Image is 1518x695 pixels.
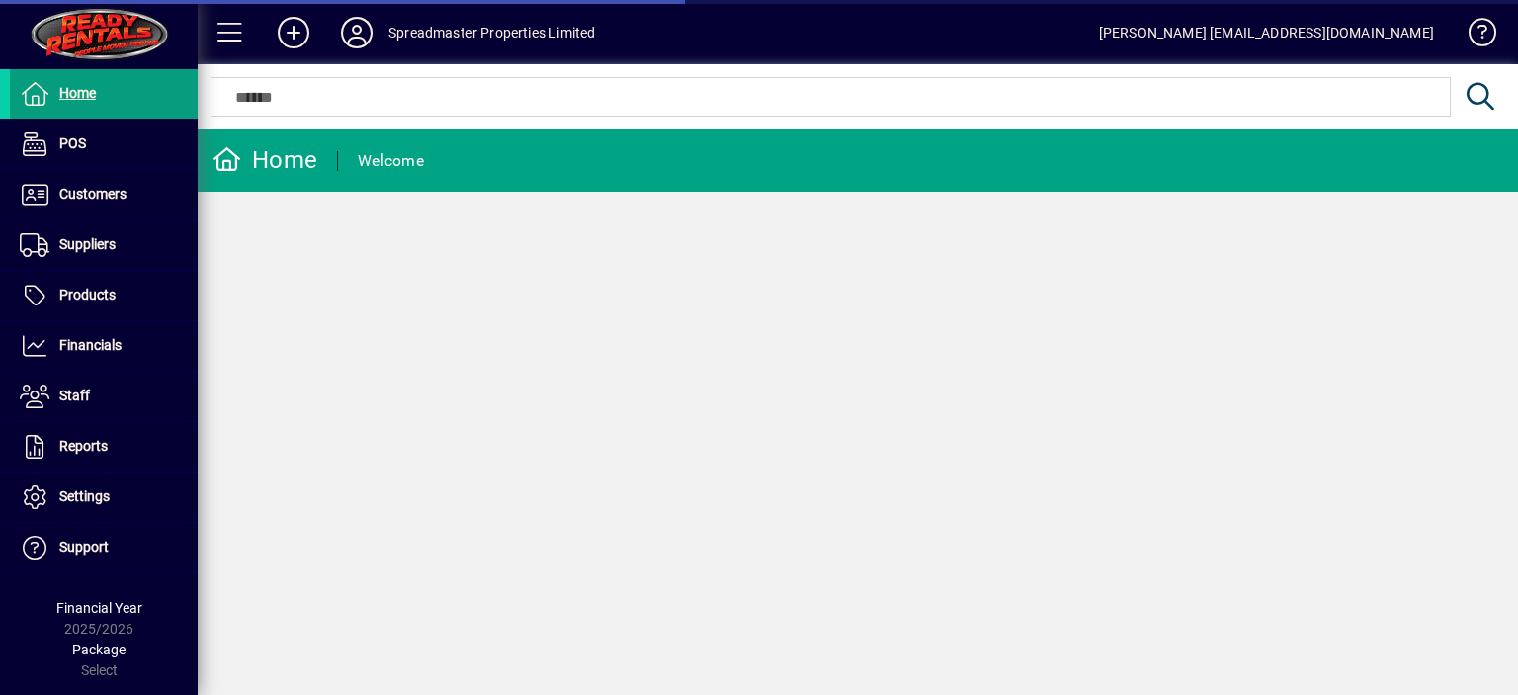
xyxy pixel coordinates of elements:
[212,144,317,176] div: Home
[1099,17,1434,48] div: [PERSON_NAME] [EMAIL_ADDRESS][DOMAIN_NAME]
[10,120,198,169] a: POS
[10,523,198,572] a: Support
[59,186,126,202] span: Customers
[10,220,198,270] a: Suppliers
[262,15,325,50] button: Add
[59,488,110,504] span: Settings
[59,438,108,454] span: Reports
[1454,4,1493,68] a: Knowledge Base
[325,15,388,50] button: Profile
[10,271,198,320] a: Products
[59,135,86,151] span: POS
[388,17,595,48] div: Spreadmaster Properties Limited
[10,170,198,219] a: Customers
[59,337,122,353] span: Financials
[10,372,198,421] a: Staff
[10,422,198,472] a: Reports
[59,287,116,303] span: Products
[10,473,198,522] a: Settings
[59,388,90,403] span: Staff
[72,642,126,657] span: Package
[59,539,109,555] span: Support
[10,321,198,371] a: Financials
[59,85,96,101] span: Home
[358,145,424,177] div: Welcome
[56,600,142,616] span: Financial Year
[59,236,116,252] span: Suppliers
